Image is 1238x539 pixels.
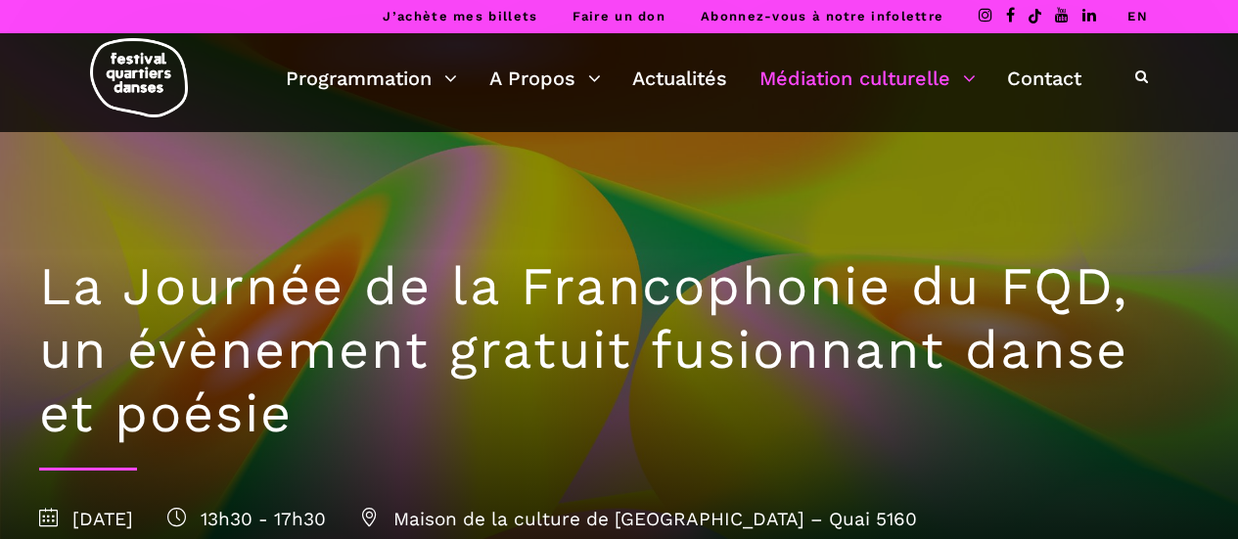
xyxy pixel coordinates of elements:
a: Contact [1007,62,1081,95]
h1: La Journée de la Francophonie du FQD, un évènement gratuit fusionnant danse et poésie [39,255,1199,445]
a: Abonnez-vous à notre infolettre [701,9,943,23]
span: Maison de la culture de [GEOGRAPHIC_DATA] – Quai 5160 [360,508,917,530]
span: 13h30 - 17h30 [167,508,326,530]
a: Faire un don [573,9,665,23]
a: Médiation culturelle [759,62,976,95]
a: J’achète mes billets [383,9,537,23]
img: logo-fqd-med [90,38,188,117]
a: EN [1127,9,1148,23]
a: Programmation [286,62,457,95]
span: [DATE] [39,508,133,530]
a: Actualités [632,62,727,95]
a: A Propos [489,62,601,95]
